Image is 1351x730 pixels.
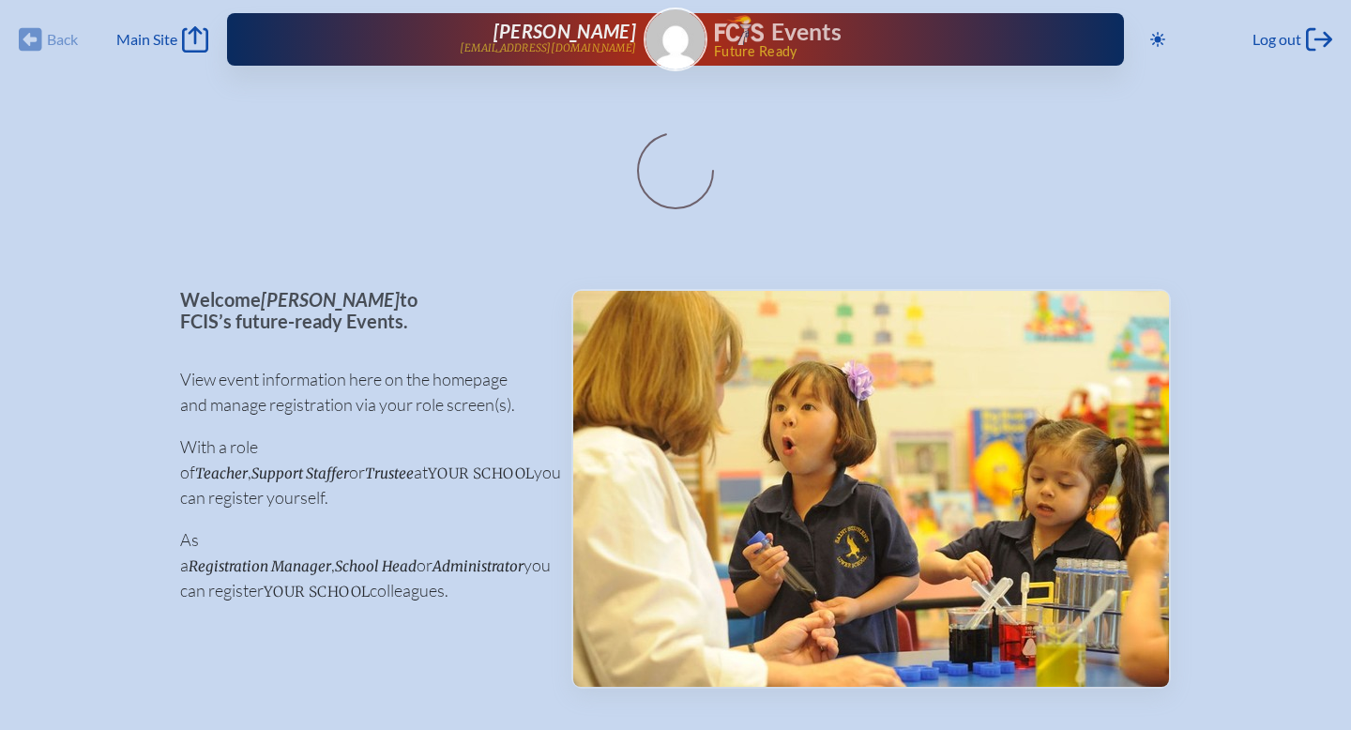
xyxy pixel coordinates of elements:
[433,557,524,575] span: Administrator
[180,527,541,603] p: As a , or you can register colleagues.
[264,583,370,601] span: your school
[251,464,349,482] span: Support Staffer
[116,26,208,53] a: Main Site
[189,557,331,575] span: Registration Manager
[1252,30,1301,49] span: Log out
[335,557,417,575] span: School Head
[493,20,636,42] span: [PERSON_NAME]
[645,9,706,69] img: Gravatar
[573,291,1169,687] img: Events
[195,464,248,482] span: Teacher
[287,21,636,58] a: [PERSON_NAME][EMAIL_ADDRESS][DOMAIN_NAME]
[428,464,534,482] span: your school
[644,8,707,71] a: Gravatar
[180,434,541,510] p: With a role of , or at you can register yourself.
[261,288,400,311] span: [PERSON_NAME]
[365,464,414,482] span: Trustee
[180,367,541,418] p: View event information here on the homepage and manage registration via your role screen(s).
[714,45,1064,58] span: Future Ready
[460,42,636,54] p: [EMAIL_ADDRESS][DOMAIN_NAME]
[180,289,541,331] p: Welcome to FCIS’s future-ready Events.
[715,15,1064,58] div: FCIS Events — Future ready
[116,30,177,49] span: Main Site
